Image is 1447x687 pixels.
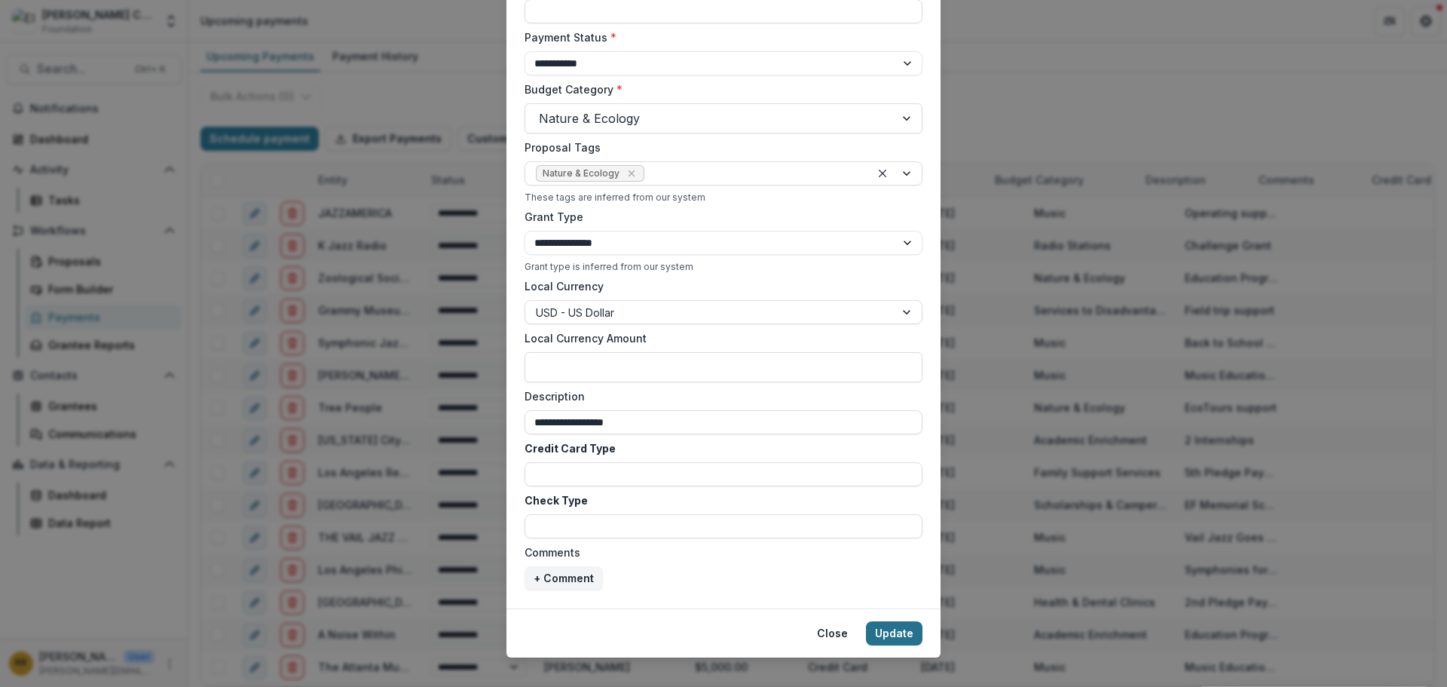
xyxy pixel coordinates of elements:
label: Budget Category [525,81,913,97]
button: Close [808,621,857,646]
div: Remove Nature & Ecology [624,166,639,181]
label: Proposal Tags [525,140,913,155]
span: Nature & Ecology [543,168,619,179]
label: Description [525,388,913,404]
label: Check Type [525,492,913,508]
div: Clear selected options [873,164,892,182]
label: Comments [525,544,913,560]
button: + Comment [525,566,603,590]
div: These tags are inferred from our system [525,192,922,203]
label: Payment Status [525,29,913,45]
label: Local Currency Amount [525,330,913,346]
button: Update [866,621,922,646]
label: Grant Type [525,209,913,225]
label: Credit Card Type [525,440,913,456]
div: Grant type is inferred from our system [525,261,922,272]
label: Local Currency [525,278,604,294]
